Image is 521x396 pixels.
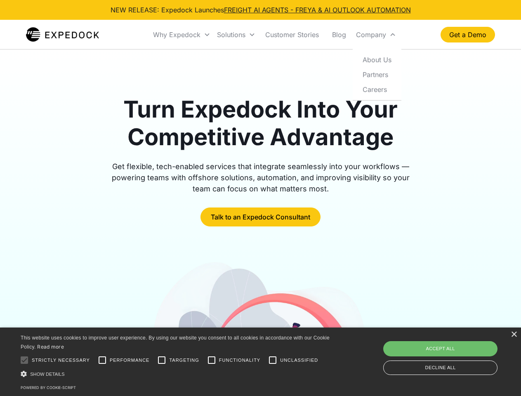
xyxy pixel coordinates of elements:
[169,357,199,364] span: Targeting
[384,307,521,396] iframe: Chat Widget
[325,21,353,49] a: Blog
[356,82,398,97] a: Careers
[30,372,65,377] span: Show details
[32,357,90,364] span: Strictly necessary
[441,27,495,42] a: Get a Demo
[21,335,330,350] span: This website uses cookies to improve user experience. By using our website you consent to all coo...
[26,26,99,43] a: home
[153,31,200,39] div: Why Expedock
[224,6,411,14] a: FREIGHT AI AGENTS - FREYA & AI OUTLOOK AUTOMATION
[37,344,64,350] a: Read more
[150,21,214,49] div: Why Expedock
[111,5,411,15] div: NEW RELEASE: Expedock Launches
[353,21,399,49] div: Company
[356,67,398,82] a: Partners
[356,52,398,67] a: About Us
[356,31,386,39] div: Company
[21,385,76,390] a: Powered by cookie-script
[219,357,260,364] span: Functionality
[217,31,245,39] div: Solutions
[259,21,325,49] a: Customer Stories
[280,357,318,364] span: Unclassified
[353,49,401,100] nav: Company
[21,370,332,378] div: Show details
[214,21,259,49] div: Solutions
[26,26,99,43] img: Expedock Logo
[110,357,150,364] span: Performance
